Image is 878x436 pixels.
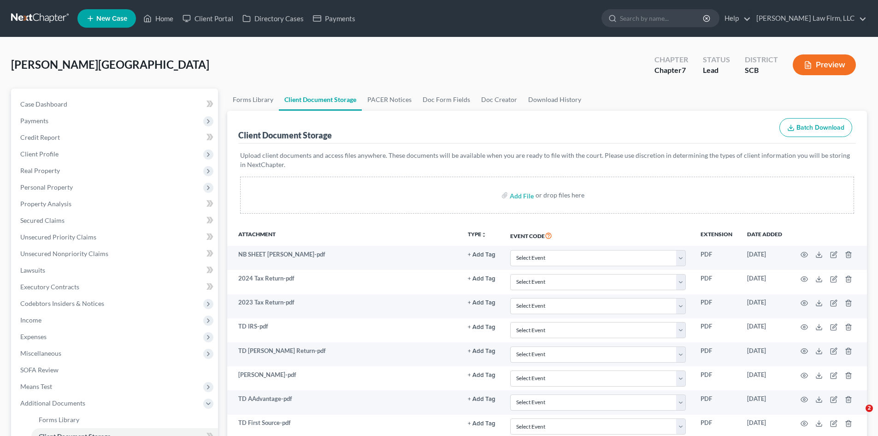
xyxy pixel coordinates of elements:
[20,250,108,257] span: Unsecured Nonpriority Claims
[20,382,52,390] span: Means Test
[740,225,790,246] th: Date added
[20,366,59,374] span: SOFA Review
[468,300,495,306] button: + Add Tag
[20,183,73,191] span: Personal Property
[468,394,495,403] a: + Add Tag
[779,118,852,137] button: Batch Download
[703,54,730,65] div: Status
[536,191,584,200] div: or drop files here
[468,348,495,354] button: + Add Tag
[227,294,460,318] td: 2023 Tax Return-pdf
[740,246,790,270] td: [DATE]
[20,299,104,307] span: Codebtors Insiders & Notices
[468,324,495,330] button: + Add Tag
[227,366,460,390] td: [PERSON_NAME]-pdf
[227,89,279,111] a: Forms Library
[693,294,740,318] td: PDF
[693,225,740,246] th: Extension
[362,89,417,111] a: PACER Notices
[39,416,79,424] span: Forms Library
[752,10,866,27] a: [PERSON_NAME] Law Firm, LLC
[720,10,751,27] a: Help
[682,66,686,74] span: 7
[31,412,218,428] a: Forms Library
[20,399,85,407] span: Additional Documents
[740,390,790,414] td: [DATE]
[703,65,730,76] div: Lead
[468,252,495,258] button: + Add Tag
[468,250,495,259] a: + Add Tag
[693,366,740,390] td: PDF
[468,346,495,355] a: + Add Tag
[178,10,238,27] a: Client Portal
[417,89,476,111] a: Doc Form Fields
[654,65,688,76] div: Chapter
[866,405,873,412] span: 2
[13,362,218,378] a: SOFA Review
[240,151,854,169] p: Upload client documents and access files anywhere. These documents will be available when you are...
[693,318,740,342] td: PDF
[20,283,79,291] span: Executory Contracts
[468,274,495,283] a: + Add Tag
[620,10,704,27] input: Search by name...
[693,342,740,366] td: PDF
[96,15,127,22] span: New Case
[745,65,778,76] div: SCB
[481,232,487,238] i: unfold_more
[503,225,693,246] th: Event Code
[13,279,218,295] a: Executory Contracts
[13,96,218,113] a: Case Dashboard
[740,294,790,318] td: [DATE]
[468,418,495,427] a: + Add Tag
[13,262,218,279] a: Lawsuits
[238,10,308,27] a: Directory Cases
[20,200,71,208] span: Property Analysis
[654,54,688,65] div: Chapter
[20,333,47,340] span: Expenses
[740,270,790,294] td: [DATE]
[20,133,60,141] span: Credit Report
[13,196,218,212] a: Property Analysis
[13,245,218,262] a: Unsecured Nonpriority Claims
[740,366,790,390] td: [DATE]
[468,298,495,307] a: + Add Tag
[20,316,41,324] span: Income
[468,370,495,379] a: + Add Tag
[308,10,360,27] a: Payments
[13,229,218,245] a: Unsecured Priority Claims
[20,117,48,125] span: Payments
[238,130,332,141] div: Client Document Storage
[693,390,740,414] td: PDF
[227,318,460,342] td: TD IRS-pdf
[20,100,67,108] span: Case Dashboard
[468,421,495,427] button: + Add Tag
[476,89,523,111] a: Doc Creator
[227,246,460,270] td: NB SHEET [PERSON_NAME]-pdf
[468,372,495,378] button: + Add Tag
[13,129,218,146] a: Credit Report
[468,232,487,238] button: TYPEunfold_more
[13,212,218,229] a: Secured Claims
[227,390,460,414] td: TD AAdvantage-pdf
[227,342,460,366] td: TD [PERSON_NAME] Return-pdf
[693,246,740,270] td: PDF
[20,216,65,224] span: Secured Claims
[279,89,362,111] a: Client Document Storage
[227,225,460,246] th: Attachment
[11,58,209,71] span: [PERSON_NAME][GEOGRAPHIC_DATA]
[227,270,460,294] td: 2024 Tax Return-pdf
[20,266,45,274] span: Lawsuits
[20,150,59,158] span: Client Profile
[745,54,778,65] div: District
[468,276,495,282] button: + Add Tag
[740,318,790,342] td: [DATE]
[20,167,60,174] span: Real Property
[523,89,587,111] a: Download History
[847,405,869,427] iframe: Intercom live chat
[740,342,790,366] td: [DATE]
[20,349,61,357] span: Miscellaneous
[468,322,495,331] a: + Add Tag
[139,10,178,27] a: Home
[793,54,856,75] button: Preview
[468,396,495,402] button: + Add Tag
